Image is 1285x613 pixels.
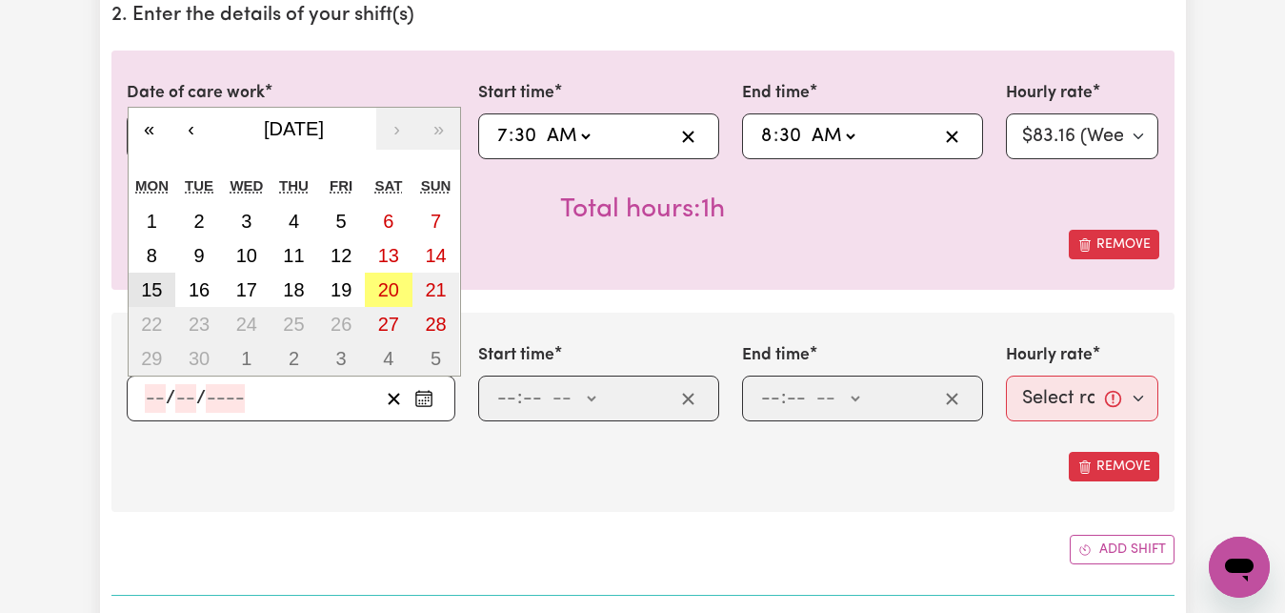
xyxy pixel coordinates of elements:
button: September 20, 2025 [365,273,412,307]
input: -- [778,122,802,151]
abbr: September 16, 2025 [189,279,210,300]
input: -- [760,384,781,413]
abbr: September 17, 2025 [236,279,257,300]
span: Total hours worked: 1 hour [560,196,725,223]
button: September 12, 2025 [317,238,365,273]
button: October 1, 2025 [223,341,271,376]
button: September 10, 2025 [223,238,271,273]
button: October 3, 2025 [317,341,365,376]
abbr: Monday [135,177,169,194]
abbr: October 3, 2025 [336,348,347,369]
label: Hourly rate [1006,343,1093,368]
button: Remove this shift [1069,452,1159,481]
abbr: September 6, 2025 [383,211,393,232]
abbr: September 25, 2025 [283,314,304,335]
abbr: September 28, 2025 [425,314,446,335]
abbr: September 23, 2025 [189,314,210,335]
button: September 15, 2025 [129,273,176,307]
button: September 7, 2025 [412,204,460,238]
button: » [418,108,460,150]
abbr: September 30, 2025 [189,348,210,369]
input: -- [513,122,537,151]
abbr: September 1, 2025 [147,211,157,232]
iframe: Button to launch messaging window [1209,537,1270,598]
span: : [517,388,522,409]
span: : [781,388,786,409]
button: ‹ [171,108,212,150]
abbr: September 4, 2025 [289,211,299,232]
button: October 5, 2025 [412,341,460,376]
span: : [773,126,778,147]
button: September 11, 2025 [271,238,318,273]
button: September 16, 2025 [175,273,223,307]
span: / [196,388,206,409]
abbr: September 11, 2025 [283,245,304,266]
button: Enter the date of care work [409,384,439,413]
button: September 27, 2025 [365,307,412,341]
abbr: Thursday [279,177,309,194]
button: September 2, 2025 [175,204,223,238]
button: September 21, 2025 [412,273,460,307]
button: September 4, 2025 [271,204,318,238]
span: : [509,126,513,147]
input: -- [145,384,166,413]
button: September 14, 2025 [412,238,460,273]
abbr: September 27, 2025 [378,314,399,335]
abbr: September 5, 2025 [336,211,347,232]
abbr: Saturday [374,177,402,194]
abbr: Wednesday [230,177,263,194]
input: -- [786,384,807,413]
abbr: Tuesday [185,177,213,194]
input: -- [175,384,196,413]
abbr: September 10, 2025 [236,245,257,266]
button: September 5, 2025 [317,204,365,238]
input: ---- [206,384,245,413]
label: Date of care work [127,81,265,106]
button: September 9, 2025 [175,238,223,273]
abbr: September 18, 2025 [283,279,304,300]
label: End time [742,81,810,106]
h2: 2. Enter the details of your shift(s) [111,4,1175,28]
abbr: Sunday [421,177,452,194]
button: September 25, 2025 [271,307,318,341]
abbr: Friday [330,177,352,194]
label: End time [742,343,810,368]
abbr: September 29, 2025 [141,348,162,369]
abbr: September 7, 2025 [431,211,441,232]
abbr: September 14, 2025 [425,245,446,266]
abbr: October 5, 2025 [431,348,441,369]
input: -- [522,384,543,413]
button: Add another shift [1070,535,1175,564]
abbr: September 9, 2025 [193,245,204,266]
button: September 1, 2025 [129,204,176,238]
input: -- [760,122,773,151]
input: -- [496,384,517,413]
abbr: September 22, 2025 [141,314,162,335]
abbr: September 13, 2025 [378,245,399,266]
button: September 22, 2025 [129,307,176,341]
label: Date of care work [127,343,265,368]
button: September 18, 2025 [271,273,318,307]
abbr: September 21, 2025 [425,279,446,300]
label: Hourly rate [1006,81,1093,106]
button: [DATE] [212,108,376,150]
abbr: October 4, 2025 [383,348,393,369]
button: September 3, 2025 [223,204,271,238]
abbr: September 26, 2025 [331,314,351,335]
abbr: September 3, 2025 [241,211,251,232]
abbr: September 19, 2025 [331,279,351,300]
button: September 24, 2025 [223,307,271,341]
button: › [376,108,418,150]
button: September 17, 2025 [223,273,271,307]
button: Remove this shift [1069,230,1159,259]
abbr: September 15, 2025 [141,279,162,300]
button: September 6, 2025 [365,204,412,238]
button: October 2, 2025 [271,341,318,376]
button: September 23, 2025 [175,307,223,341]
abbr: September 12, 2025 [331,245,351,266]
button: September 13, 2025 [365,238,412,273]
abbr: September 8, 2025 [147,245,157,266]
button: « [129,108,171,150]
input: -- [496,122,509,151]
abbr: October 2, 2025 [289,348,299,369]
